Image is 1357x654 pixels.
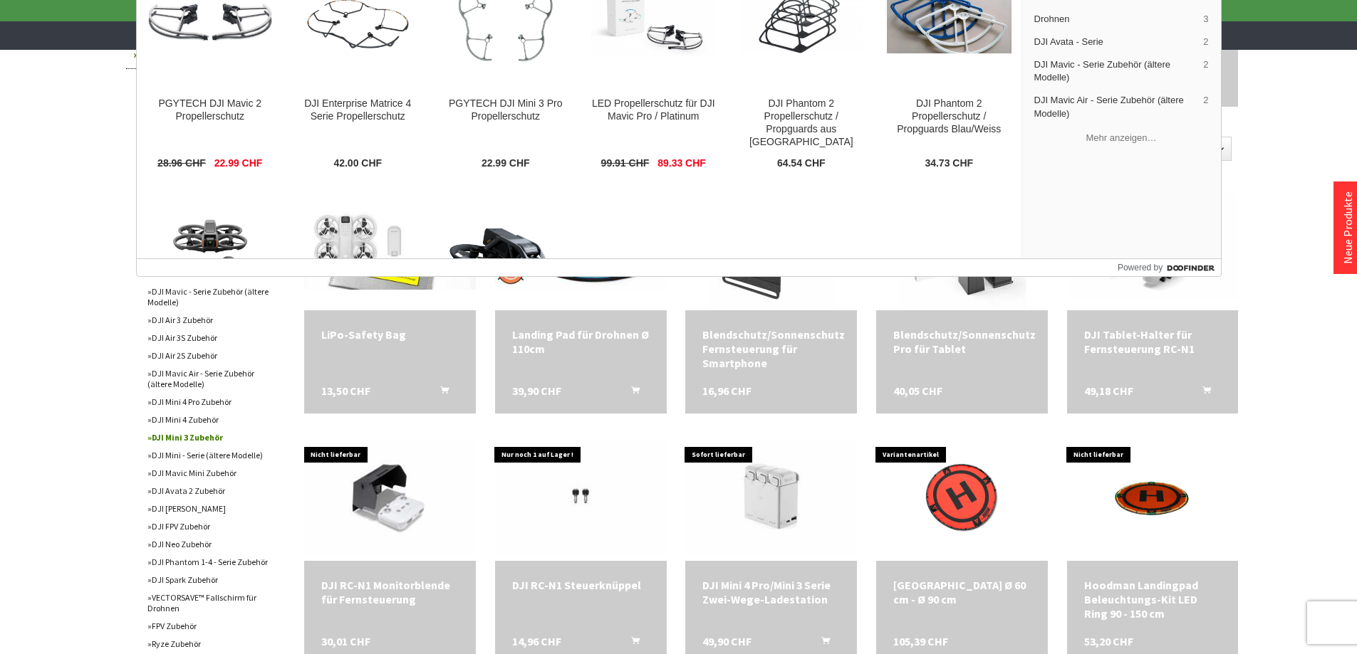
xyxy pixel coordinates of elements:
span: 42.00 CHF [333,157,382,170]
span: 39,90 CHF [512,384,561,398]
div: PGYTECH DJI Mavic 2 Propellerschutz [148,97,273,123]
img: Hoodman Landeplatz Ø 60 cm - Ø 90 cm [898,433,1026,561]
span: 99.91 CHF [601,157,650,170]
a: LiPo-Safety Bag 13,50 CHF In den Warenkorb [321,327,459,342]
a: DJI Mini 4 Pro Zubehör [140,393,276,411]
a: DJI Mavic Mini Zubehör [140,464,276,482]
span: 16,96 CHF [702,384,752,398]
a: Blendschutz/Sonnenschutz Pro für Tablet 40,05 CHF [893,327,1031,356]
img: DJI RC-N1 Steuerknüppel [495,440,667,554]
span: 28.96 CHF [157,157,206,170]
div: Hoodman Landingpad Beleuchtungs-Kit LED Ring 90 - 150 cm [1084,578,1222,621]
a: Neue Produkte [1341,191,1355,264]
a: Powered by [1118,259,1221,276]
a: DJI Enterprise Drohnen Ersatzteile [133,105,276,140]
div: [GEOGRAPHIC_DATA] Ø 60 cm - Ø 90 cm [893,578,1031,606]
span: 2 [1203,36,1208,48]
a: DJI Avata 2 Zubehör [140,482,276,500]
a: Blendschutz/Sonnenschutz Fernsteuerung für Smartphone 16,96 CHF [702,327,840,370]
div: Blendschutz/Sonnenschutz Pro für Tablet [893,327,1031,356]
span: 49,18 CHF [1084,384,1133,398]
a: DJI Avata - Serie [432,182,580,379]
a: DJI Neo Zubehör [140,535,276,553]
a: DJI Mini 3 Zubehör [140,428,276,446]
img: DJI Avata - Serie [444,209,568,307]
a: Landing Pad für Drohnen Ø 110cm 39,90 CHF In den Warenkorb [512,327,650,356]
div: LiPo-Safety Bag [321,327,459,342]
span: 2 [1203,94,1208,120]
a: DJI [PERSON_NAME] [140,500,276,517]
span: 64.54 CHF [777,157,826,170]
a: DJI RC-N1 Monitorblende für Fernsteuerung 30,01 CHF [321,578,459,606]
span: Powered by [1118,261,1163,274]
a: VECTORSAVE™ Fallschirm für Drohnen [140,589,276,617]
a: DJI Mini 4 Zubehör [140,411,276,428]
div: DJI Phantom 2 Propellerschutz / Propguards Blau/Weiss [887,97,1012,136]
div: DJI Phantom 2 Propellerschutz / Propguards aus [GEOGRAPHIC_DATA] [739,97,864,149]
span: 22.99 CHF [214,157,263,170]
a: Hoodman Landingpad Beleuchtungs-Kit LED Ring 90 - 150 cm 53,20 CHF [1084,578,1222,621]
a: DJI Mavic - Serie Zubehör (ältere Modelle) [140,283,276,311]
span: 34.73 CHF [925,157,973,170]
span: DJI Mavic - Serie Zubehör (ältere Modelle) [1034,58,1198,84]
a: DJI Enterprise Drohnen Zubehör [133,69,276,105]
span: 53,20 CHF [1084,634,1133,648]
a: DJI Spark Zubehör [140,571,276,589]
img: DJI Neo [296,205,420,310]
a: DJI Mini 4 Pro/Mini 3 Serie Zwei-Wege-Ladestation 49,90 CHF In den Warenkorb [702,578,840,606]
span: 2 [1203,58,1208,84]
a: DJI RC-N1 Steuerknüppel 14,96 CHF In den Warenkorb [512,578,650,592]
span: 22.99 CHF [482,157,530,170]
button: In den Warenkorb [614,634,648,653]
a: DJI Air 3 Zubehör [140,311,276,329]
img: DJI Avata 2 - Serie [148,196,273,320]
div: DJI Mini 4 Pro/Mini 3 Serie Zwei-Wege-Ladestation [702,578,840,606]
div: DJI RC-N1 Steuerknüppel [512,578,650,592]
a: DJI Avata 2 - Serie [137,182,284,379]
a: DJI Air 3S Zubehör [140,329,276,347]
span: 30,01 CHF [321,634,370,648]
span: 3 [1203,13,1208,26]
a: Ryze Zubehör [140,635,276,653]
a: DJI Mini - Serie (ältere Modelle) [140,446,276,464]
a: DJI Mavic Air - Serie Zubehör (ältere Modelle) [140,364,276,393]
span: 40,05 CHF [893,384,942,398]
span: 13,50 CHF [321,384,370,398]
img: Hoodman Landingpad Beleuchtungs-Kit LED Ring 90 - 150 cm [1088,433,1217,561]
div: PGYTECH DJI Mini 3 Pro Propellerschutz [444,97,568,123]
span: 49,90 CHF [702,634,752,648]
a: DJI Tablet-Halter für Fernsteuerung RC-N1 49,18 CHF In den Warenkorb [1084,327,1222,356]
button: In den Warenkorb [804,634,838,653]
a: DJI FPV Zubehör [140,517,276,535]
span: DJI Mavic Air - Serie Zubehör (ältere Modelle) [1034,94,1198,120]
a: [GEOGRAPHIC_DATA] Ø 60 cm - Ø 90 cm 105,39 CHF [893,578,1031,606]
img: DJI Mini 4 Pro/Mini 3 Serie Zwei-Wege-Ladestation [685,440,857,554]
a: DJI Phantom 1-4 - Serie Zubehör [140,553,276,571]
span: 14,96 CHF [512,634,561,648]
img: DJI RC-N1 Monitorblende für Fernsteuerung [304,440,476,554]
a: DJI Neo [284,182,432,379]
button: In den Warenkorb [614,384,648,402]
span: 89.33 CHF [657,157,706,170]
div: DJI Tablet-Halter für Fernsteuerung RC-N1 [1084,327,1222,356]
span: Drohnen [1034,13,1198,26]
a: FPV Zubehör [140,617,276,635]
a: Drohnen Zubehör [126,40,276,69]
button: In den Warenkorb [423,384,457,402]
div: Blendschutz/Sonnenschutz Fernsteuerung für Smartphone [702,327,840,370]
span: DJI Avata - Serie [1034,36,1198,48]
button: In den Warenkorb [1185,384,1220,402]
button: Mehr anzeigen… [1028,127,1215,150]
div: DJI RC-N1 Monitorblende für Fernsteuerung [321,578,459,606]
div: Landing Pad für Drohnen Ø 110cm [512,327,650,356]
div: DJI Enterprise Matrice 4 Serie Propellerschutz [296,97,420,123]
a: DJI Consumer Drohnen Zubehör [133,140,276,176]
div: LED Propellerschutz für DJI Mavic Pro / Platinum [591,97,716,123]
span: 105,39 CHF [893,634,948,648]
a: DJI Air 2S Zubehör [140,347,276,364]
